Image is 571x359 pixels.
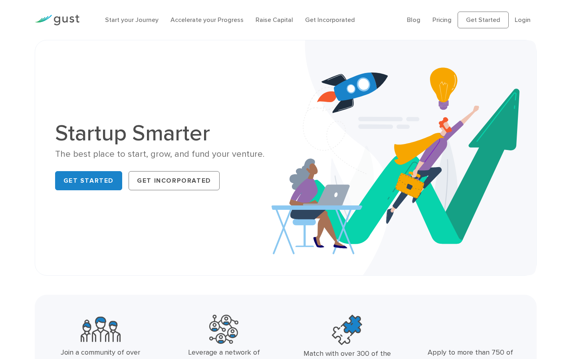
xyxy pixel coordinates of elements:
[105,16,159,24] a: Start your Journey
[81,315,121,344] img: Community Founders
[458,12,509,28] a: Get Started
[55,148,280,160] div: The best place to start, grow, and fund your venture.
[129,171,220,190] a: Get Incorporated
[272,40,536,275] img: Startup Smarter Hero
[332,315,362,345] img: Top Accelerators
[209,315,238,344] img: Powerful Partners
[55,171,123,190] a: Get Started
[515,16,531,24] a: Login
[55,122,280,144] h1: Startup Smarter
[171,16,244,24] a: Accelerate your Progress
[432,16,452,24] a: Pricing
[305,16,355,24] a: Get Incorporated
[256,16,293,24] a: Raise Capital
[407,16,420,24] a: Blog
[35,15,79,26] img: Gust Logo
